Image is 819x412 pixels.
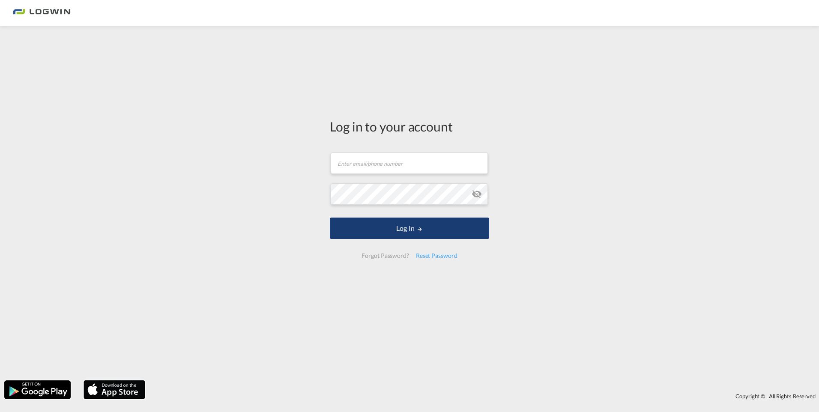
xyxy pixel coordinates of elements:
img: bc73a0e0d8c111efacd525e4c8ad7d32.png [13,3,71,23]
img: google.png [3,379,72,400]
img: apple.png [83,379,146,400]
input: Enter email/phone number [331,152,488,174]
md-icon: icon-eye-off [472,189,482,199]
div: Forgot Password? [358,248,412,263]
div: Copyright © . All Rights Reserved [149,389,819,403]
div: Reset Password [412,248,461,263]
div: Log in to your account [330,117,489,135]
button: LOGIN [330,218,489,239]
